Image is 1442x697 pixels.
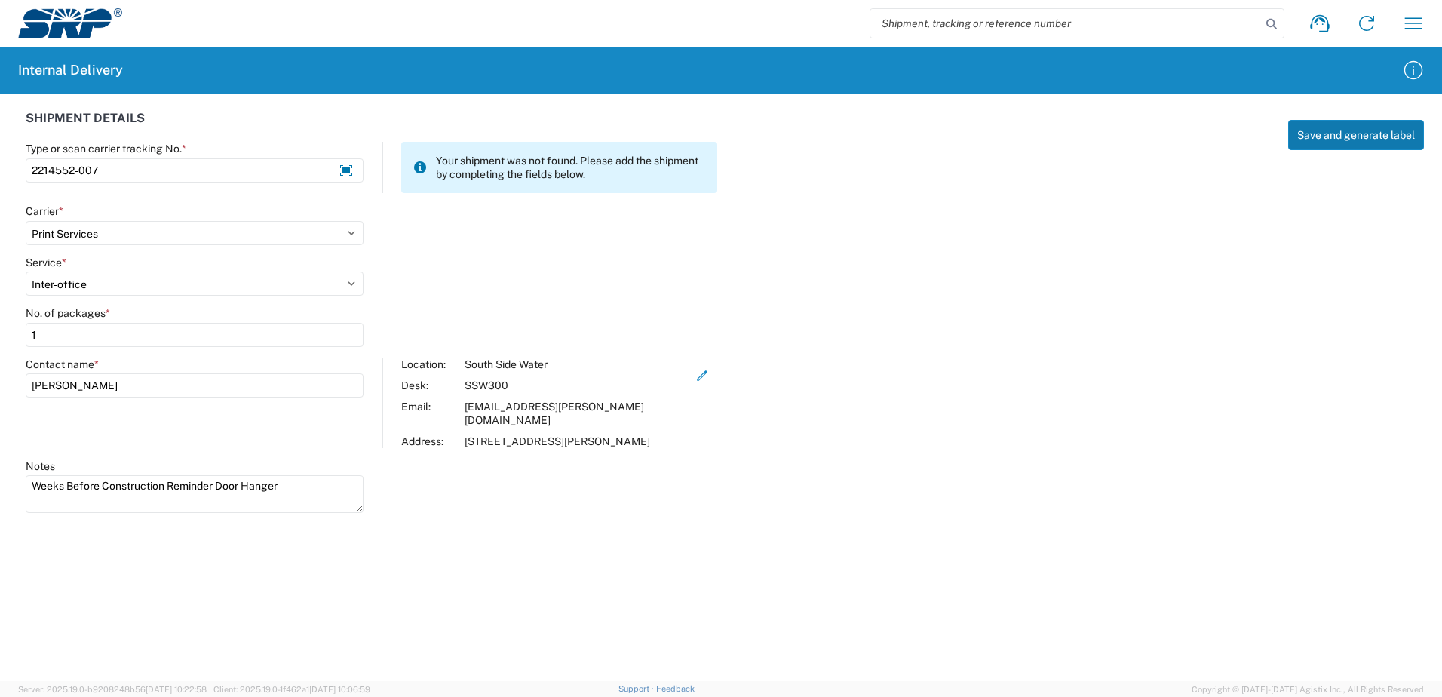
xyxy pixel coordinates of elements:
img: srp [18,8,122,38]
div: South Side Water [465,358,687,371]
label: Contact name [26,358,99,371]
label: Carrier [26,204,63,218]
a: Support [618,684,656,693]
div: [STREET_ADDRESS][PERSON_NAME] [465,434,687,448]
label: Notes [26,459,55,473]
div: [EMAIL_ADDRESS][PERSON_NAME][DOMAIN_NAME] [465,400,687,427]
label: No. of packages [26,306,110,320]
label: Service [26,256,66,269]
div: Address: [401,434,457,448]
label: Type or scan carrier tracking No. [26,142,186,155]
button: Save and generate label [1288,120,1424,150]
a: Feedback [656,684,695,693]
div: SSW300 [465,379,687,392]
span: Server: 2025.19.0-b9208248b56 [18,685,207,694]
div: Location: [401,358,457,371]
span: Copyright © [DATE]-[DATE] Agistix Inc., All Rights Reserved [1192,683,1424,696]
span: [DATE] 10:06:59 [309,685,370,694]
span: Client: 2025.19.0-1f462a1 [213,685,370,694]
input: Shipment, tracking or reference number [870,9,1261,38]
span: Your shipment was not found. Please add the shipment by completing the fields below. [436,154,705,181]
div: Email: [401,400,457,427]
span: [DATE] 10:22:58 [146,685,207,694]
div: SHIPMENT DETAILS [26,112,717,142]
div: Desk: [401,379,457,392]
h2: Internal Delivery [18,61,123,79]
